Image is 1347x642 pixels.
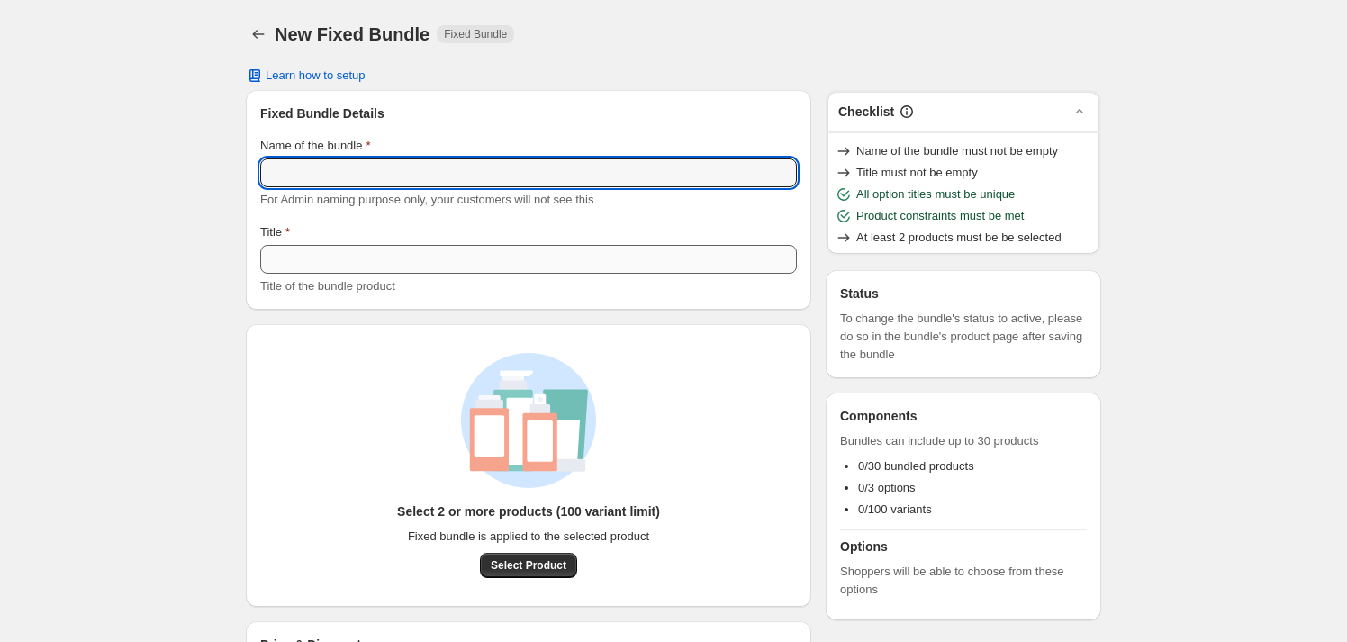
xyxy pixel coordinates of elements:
[858,481,916,494] span: 0/3 options
[856,185,1015,203] span: All option titles must be unique
[856,164,978,182] span: Title must not be empty
[444,27,507,41] span: Fixed Bundle
[840,407,918,425] h3: Components
[856,142,1058,160] span: Name of the bundle must not be empty
[856,229,1062,247] span: At least 2 products must be be selected
[397,502,660,520] h3: Select 2 or more products (100 variant limit)
[856,207,1024,225] span: Product constraints must be met
[246,22,271,47] button: Back
[480,553,577,578] button: Select Product
[260,279,395,293] span: Title of the bundle product
[260,104,797,122] h3: Fixed Bundle Details
[260,137,371,155] label: Name of the bundle
[858,502,932,516] span: 0/100 variants
[260,193,593,206] span: For Admin naming purpose only, your customers will not see this
[840,285,1087,303] h3: Status
[840,432,1087,450] span: Bundles can include up to 30 products
[840,563,1087,599] span: Shoppers will be able to choose from these options
[838,103,894,121] h3: Checklist
[275,23,429,45] h1: New Fixed Bundle
[840,538,1087,556] h3: Options
[235,63,376,88] button: Learn how to setup
[408,528,649,546] span: Fixed bundle is applied to the selected product
[260,223,290,241] label: Title
[840,310,1087,364] span: To change the bundle's status to active, please do so in the bundle's product page after saving t...
[266,68,366,83] span: Learn how to setup
[491,558,566,573] span: Select Product
[858,459,974,473] span: 0/30 bundled products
